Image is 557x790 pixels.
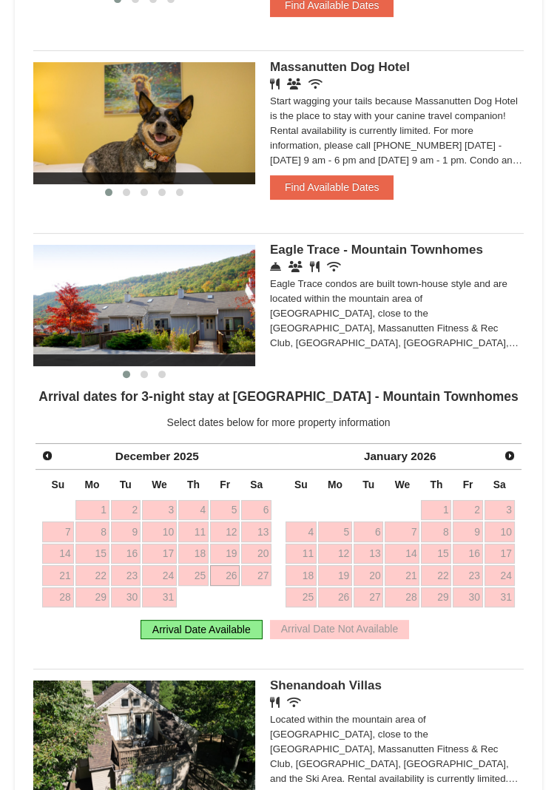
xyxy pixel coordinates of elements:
[421,544,451,564] a: 15
[42,587,73,608] a: 28
[421,565,451,586] a: 22
[453,544,482,564] a: 16
[270,78,280,90] i: Restaurant
[241,521,271,542] a: 13
[210,565,240,586] a: 26
[318,565,352,586] a: 19
[286,521,317,542] a: 4
[286,587,317,608] a: 25
[385,544,419,564] a: 14
[485,544,515,564] a: 17
[75,544,109,564] a: 15
[37,445,58,466] a: Prev
[141,620,263,639] div: Arrival Date Available
[453,521,482,542] a: 9
[485,500,515,521] a: 3
[485,521,515,542] a: 10
[354,521,383,542] a: 6
[318,587,352,608] a: 26
[270,697,280,708] i: Restaurant
[286,565,317,586] a: 18
[485,565,515,586] a: 24
[210,544,240,564] a: 19
[142,521,177,542] a: 10
[270,712,524,786] div: Located within the mountain area of [GEOGRAPHIC_DATA], close to the [GEOGRAPHIC_DATA], Massanutte...
[453,500,482,521] a: 2
[318,544,352,564] a: 12
[120,479,132,490] span: Tuesday
[504,450,516,462] span: Next
[485,587,515,608] a: 31
[75,521,109,542] a: 8
[286,544,317,564] a: 11
[187,479,200,490] span: Thursday
[111,500,141,521] a: 2
[421,587,451,608] a: 29
[430,479,442,490] span: Thursday
[210,521,240,542] a: 12
[42,521,73,542] a: 7
[178,544,209,564] a: 18
[210,500,240,521] a: 5
[111,587,141,608] a: 30
[411,450,436,462] span: 2026
[453,565,482,586] a: 23
[318,521,352,542] a: 5
[421,500,451,521] a: 1
[178,565,209,586] a: 25
[41,450,53,462] span: Prev
[385,521,419,542] a: 7
[250,479,263,490] span: Saturday
[453,587,482,608] a: 30
[385,565,419,586] a: 21
[270,620,409,639] div: Arrival Date Not Available
[362,479,374,490] span: Tuesday
[115,450,170,462] span: December
[287,78,301,90] i: Banquet Facilities
[270,261,281,272] i: Concierge Desk
[142,565,177,586] a: 24
[241,500,271,521] a: 6
[178,521,209,542] a: 11
[270,277,524,351] div: Eagle Trace condos are built town-house style and are located within the mountain area of [GEOGRA...
[111,544,141,564] a: 16
[308,78,323,90] i: Wireless Internet (free)
[310,261,320,272] i: Restaurant
[294,479,308,490] span: Sunday
[364,450,408,462] span: January
[493,479,506,490] span: Saturday
[270,94,524,168] div: Start wagging your tails because Massanutten Dog Hotel is the place to stay with your canine trav...
[499,445,520,466] a: Next
[142,500,177,521] a: 3
[111,565,141,586] a: 23
[395,479,411,490] span: Wednesday
[75,587,109,608] a: 29
[354,565,383,586] a: 20
[75,565,109,586] a: 22
[75,500,109,521] a: 1
[328,479,342,490] span: Monday
[270,175,394,199] button: Find Available Dates
[270,678,382,692] span: Shenandoah Villas
[463,479,473,490] span: Friday
[354,587,383,608] a: 27
[270,243,483,257] span: Eagle Trace - Mountain Townhomes
[421,521,451,542] a: 8
[85,479,100,490] span: Monday
[167,416,391,428] span: Select dates below for more property information
[270,60,410,74] span: Massanutten Dog Hotel
[385,587,419,608] a: 28
[354,544,383,564] a: 13
[42,544,73,564] a: 14
[152,479,167,490] span: Wednesday
[52,479,65,490] span: Sunday
[178,500,209,521] a: 4
[142,587,177,608] a: 31
[174,450,199,462] span: 2025
[142,544,177,564] a: 17
[288,261,303,272] i: Conference Facilities
[42,565,73,586] a: 21
[327,261,341,272] i: Wireless Internet (free)
[287,697,301,708] i: Wireless Internet (free)
[33,389,524,404] h4: Arrival dates for 3-night stay at [GEOGRAPHIC_DATA] - Mountain Townhomes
